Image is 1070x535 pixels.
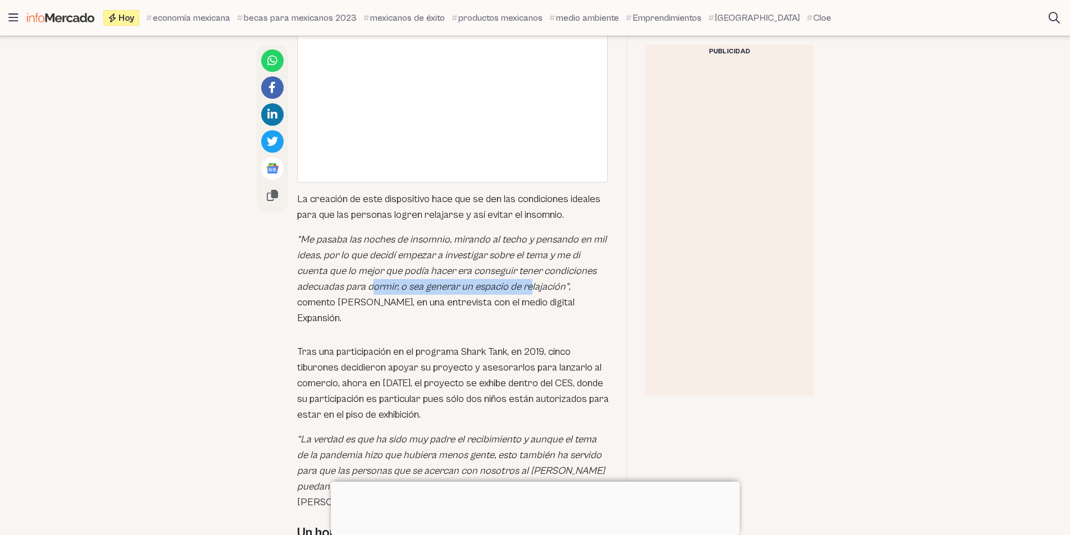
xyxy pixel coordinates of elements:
span: Hoy [119,13,134,22]
div: Publicidad [645,45,814,58]
em: “Me pasaba las noches de insomnio, mirando al techo y pensando en mil ideas, por lo que decidí em... [297,234,607,292]
span: becas para mexicanos 2023 [244,11,357,25]
iframe: Advertisement [331,482,740,532]
span: economía mexicana [153,11,230,25]
em: “La verdad es que ha sido muy padre el recibimiento y aunque el tema de la pandemia hizo que hubi... [297,433,605,492]
a: becas para mexicanos 2023 [237,11,357,25]
a: economía mexicana [146,11,230,25]
span: Cloe [813,11,831,25]
a: [GEOGRAPHIC_DATA] [708,11,800,25]
iframe: Advertisement [645,58,814,395]
p: La creación de este dispositivo hace que se den las condiciones ideales para que las personas log... [297,191,609,223]
p: , comento [PERSON_NAME], en una entrevista con el medio digital Expansión. [297,232,609,326]
p: Tras una participación en el programa Shark Tank, en 2019, cinco tiburones decidieron apoyar su p... [297,344,609,423]
img: Google News logo [266,162,279,175]
a: Cloe [807,11,831,25]
span: mexicanos de éxito [370,11,445,25]
span: productos mexicanos [458,11,543,25]
a: medio ambiente [549,11,619,25]
a: mexicanos de éxito [363,11,445,25]
p: , comento [PERSON_NAME]. [297,432,609,510]
img: Infomercado México logo [27,13,94,22]
span: medio ambiente [556,11,619,25]
span: [GEOGRAPHIC_DATA] [715,11,800,25]
a: productos mexicanos [452,11,543,25]
span: Emprendimientos [632,11,702,25]
a: Emprendimientos [626,11,702,25]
